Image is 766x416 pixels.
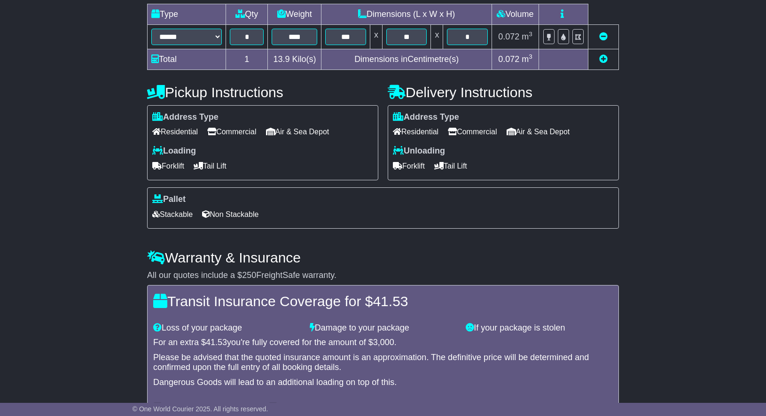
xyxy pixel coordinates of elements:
[148,49,226,69] td: Total
[152,159,184,173] span: Forklift
[373,338,394,347] span: 3,000
[153,353,613,373] div: Please be advised that the quoted insurance amount is an approximation. The definitive price will...
[393,124,438,139] span: Residential
[281,402,433,412] label: No, I'm happy with the included warranty
[202,207,258,222] span: Non Stackable
[599,54,608,64] a: Add new item
[388,85,619,100] h4: Delivery Instructions
[522,54,532,64] span: m
[266,124,329,139] span: Air & Sea Depot
[149,323,305,333] div: Loss of your package
[434,159,467,173] span: Tail Lift
[206,338,227,347] span: 41.53
[147,250,619,265] h4: Warranty & Insurance
[529,53,532,60] sup: 3
[461,323,617,333] div: If your package is stolen
[492,4,539,24] td: Volume
[529,31,532,38] sup: 3
[152,146,196,156] label: Loading
[226,4,268,24] td: Qty
[498,32,519,41] span: 0.072
[148,4,226,24] td: Type
[147,85,378,100] h4: Pickup Instructions
[207,124,256,139] span: Commercial
[147,270,619,281] div: All our quotes include a $ FreightSafe warranty.
[226,49,268,69] td: 1
[393,112,459,123] label: Address Type
[321,49,492,69] td: Dimensions in Centimetre(s)
[152,207,193,222] span: Stackable
[370,24,382,49] td: x
[194,159,227,173] span: Tail Lift
[305,323,461,333] div: Damage to your package
[268,4,321,24] td: Weight
[273,54,289,64] span: 13.9
[321,4,492,24] td: Dimensions (L x W x H)
[431,24,443,49] td: x
[152,112,219,123] label: Address Type
[153,293,613,309] h4: Transit Insurance Coverage for $
[153,338,613,348] div: For an extra $ you're fully covered for the amount of $ .
[165,402,259,412] label: Yes, add insurance cover
[599,32,608,41] a: Remove this item
[448,124,497,139] span: Commercial
[393,159,425,173] span: Forklift
[152,124,198,139] span: Residential
[498,54,519,64] span: 0.072
[152,194,186,205] label: Pallet
[242,270,256,280] span: 250
[507,124,570,139] span: Air & Sea Depot
[268,49,321,69] td: Kilo(s)
[133,405,268,413] span: © One World Courier 2025. All rights reserved.
[393,146,445,156] label: Unloading
[522,32,532,41] span: m
[153,377,613,388] div: Dangerous Goods will lead to an additional loading on top of this.
[373,293,408,309] span: 41.53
